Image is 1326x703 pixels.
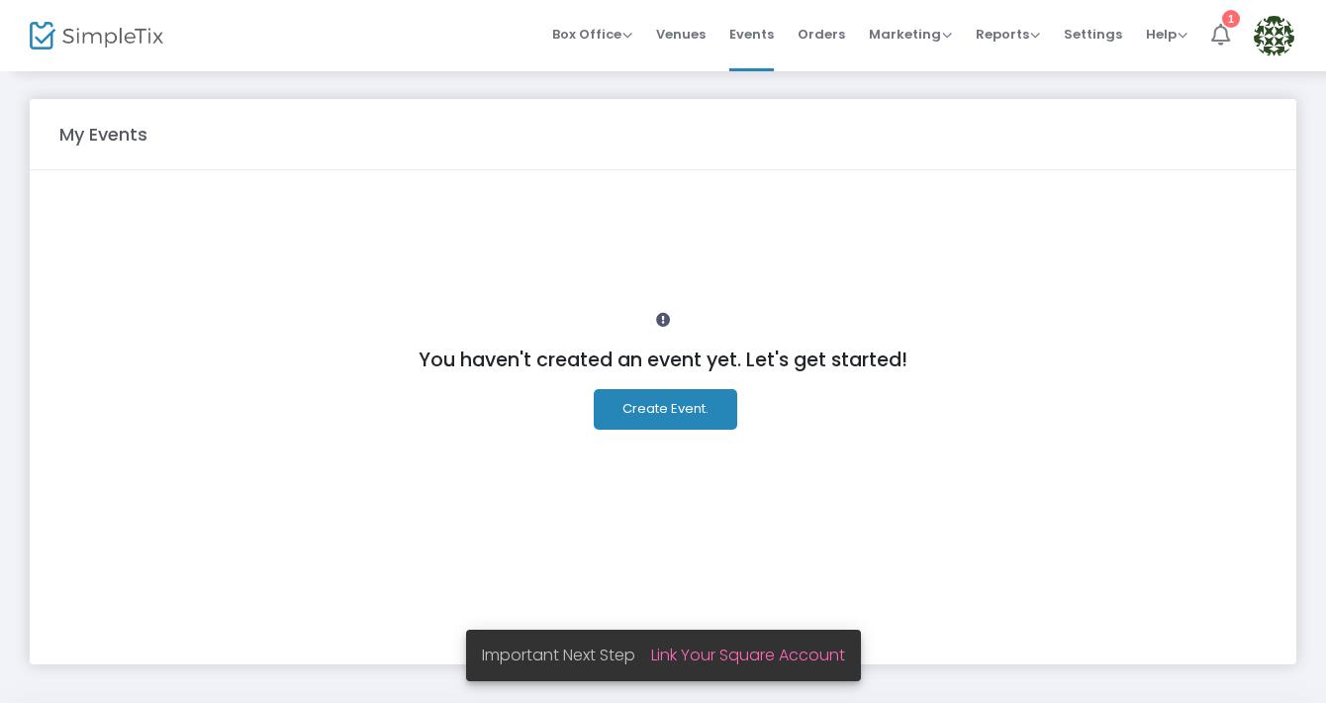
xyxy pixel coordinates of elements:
span: Reports [976,25,1040,44]
a: Link Your Square Account [651,644,845,666]
span: Venues [656,9,706,59]
h4: You haven't created an event yet. Let's get started! [69,349,1257,371]
span: Orders [798,9,845,59]
span: Help [1146,25,1187,44]
span: Important Next Step [482,644,651,666]
div: 1 [1222,10,1240,28]
span: Events [729,9,774,59]
m-panel-header: My Events [30,99,1296,170]
span: Box Office [552,25,632,44]
span: Marketing [869,25,952,44]
button: Create Event. [594,389,737,430]
m-panel-title: My Events [49,121,157,148]
span: Settings [1064,9,1122,59]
